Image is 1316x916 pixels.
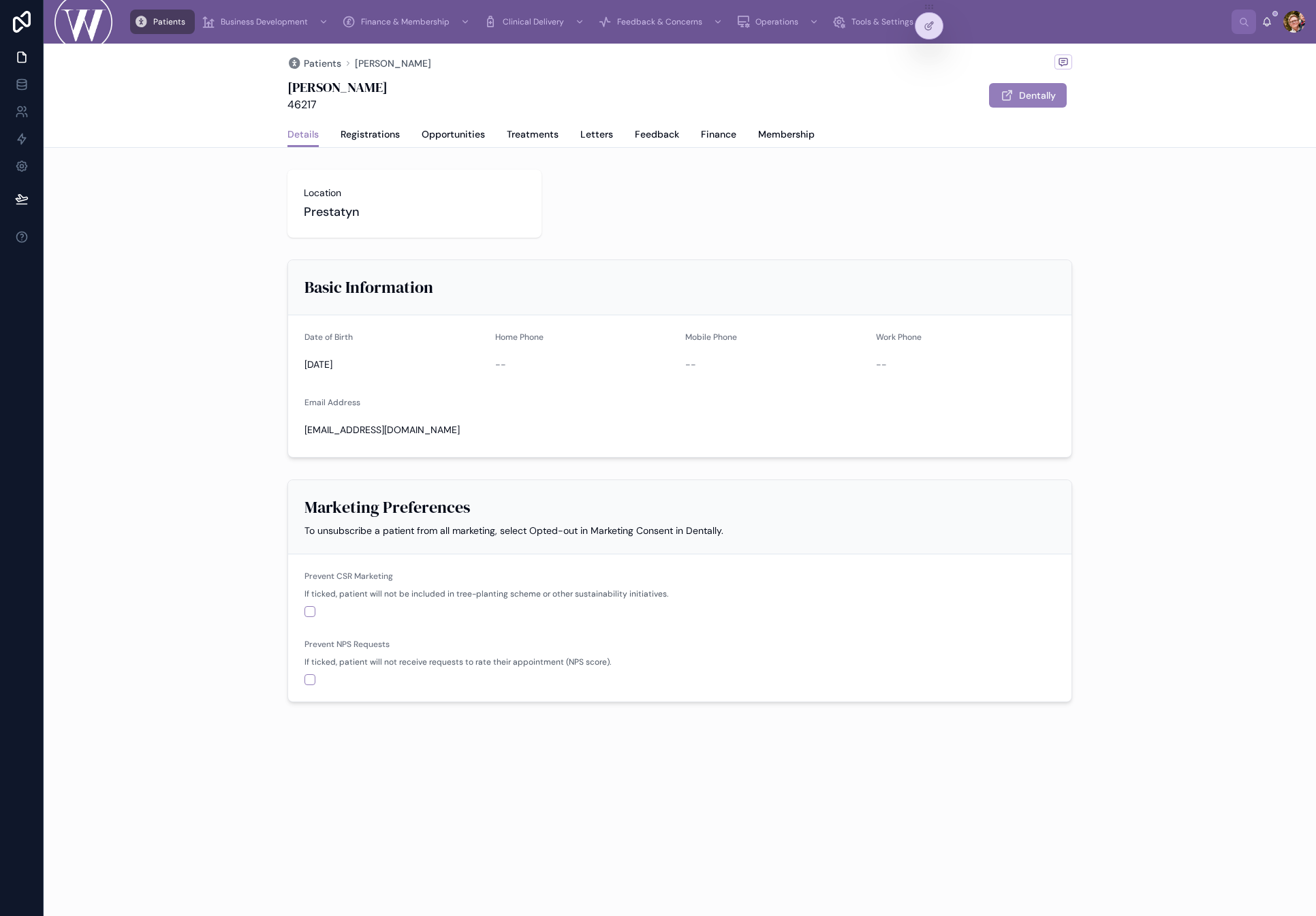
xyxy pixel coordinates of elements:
span: 46217 [287,97,388,113]
span: Prevent NPS Requests [304,639,390,650]
span: Prevent CSR Marketing [304,571,393,582]
span: Operations [755,16,798,27]
a: Tools & Settings [828,10,941,34]
span: Mobile Phone [685,332,737,343]
a: Patients [130,10,195,34]
a: Business Development [198,10,335,34]
h2: Marketing Preferences [304,496,470,518]
span: [EMAIL_ADDRESS][DOMAIN_NAME] [304,423,484,437]
span: Details [287,127,319,141]
span: Treatments [507,127,559,141]
a: Patients [287,57,341,70]
span: Feedback [635,127,679,141]
a: Treatments [507,122,559,149]
div: scrollable content [123,7,1232,37]
button: Dentally [989,83,1067,108]
h2: Basic Information [304,277,433,298]
span: To unsubscribe a patient from all marketing, select Opted-out in Marketing Consent in Dentally. [304,524,723,537]
span: Location [304,186,525,200]
span: Feedback & Concerns [617,16,702,27]
a: Feedback & Concerns [594,10,730,34]
span: Opportunities [422,127,485,141]
span: Dentally [1019,89,1056,102]
span: [DATE] [304,358,484,371]
span: Finance & Membership [361,16,450,27]
a: [PERSON_NAME] [355,57,431,70]
span: Registrations [341,127,400,141]
span: Email Address [304,397,360,408]
a: Registrations [341,122,400,149]
span: Business Development [221,16,308,27]
span: Date of Birth [304,332,353,343]
span: -- [685,358,696,371]
span: Patients [304,57,341,70]
a: Clinical Delivery [480,10,591,34]
span: Finance [701,127,736,141]
a: Finance [701,122,736,149]
span: Tools & Settings [851,16,913,27]
h1: [PERSON_NAME] [287,78,388,97]
a: Letters [580,122,613,149]
a: Finance & Membership [338,10,477,34]
a: Feedback [635,122,679,149]
span: -- [495,358,506,371]
span: If ticked, patient will not receive requests to rate their appointment (NPS score). [304,657,611,667]
a: Membership [758,122,815,149]
a: Details [287,122,319,148]
span: Work Phone [876,332,922,343]
span: Home Phone [495,332,544,343]
a: Operations [732,10,826,34]
span: If ticked, patient will not be included in tree-planting scheme or other sustainability initiatives. [304,588,668,599]
span: Patients [153,16,185,27]
span: -- [876,358,887,371]
a: Opportunities [422,122,485,149]
span: Prestatyn [304,202,525,221]
span: Clinical Delivery [503,16,564,27]
span: Membership [758,127,815,141]
span: Letters [580,127,613,141]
